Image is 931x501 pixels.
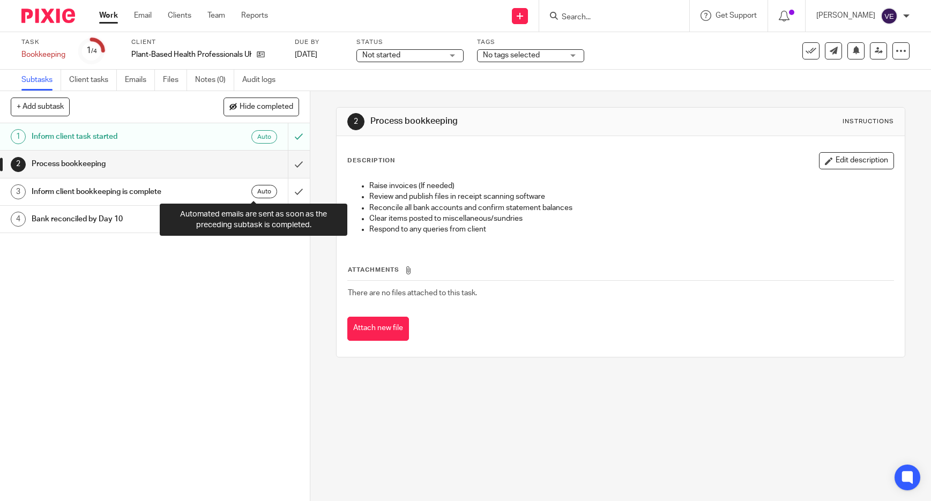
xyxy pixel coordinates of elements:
div: 4 [11,212,26,227]
span: No tags selected [483,51,540,59]
span: Hide completed [240,103,293,111]
span: Attachments [348,267,399,273]
span: [DATE] [295,51,317,58]
button: + Add subtask [11,98,70,116]
h1: Process bookkeeping [32,156,196,172]
button: Edit description [819,152,894,169]
a: Emails [125,70,155,91]
a: Client tasks [69,70,117,91]
a: Subtasks [21,70,61,91]
p: Respond to any queries from client [369,224,893,235]
a: Clients [168,10,191,21]
img: Pixie [21,9,75,23]
div: 1 [11,129,26,144]
div: Bookkeeping [21,49,65,60]
a: Team [207,10,225,21]
div: 1 [86,44,97,57]
label: Client [131,38,281,47]
h1: Inform client task started [32,129,196,145]
span: Get Support [716,12,757,19]
img: svg%3E [881,8,898,25]
button: Attach new file [347,317,409,341]
span: Not started [362,51,400,59]
p: [PERSON_NAME] [816,10,875,21]
button: Hide completed [224,98,299,116]
p: Plant-Based Health Professionals UK CIC [131,49,251,60]
a: Email [134,10,152,21]
div: Instructions [843,117,894,126]
label: Task [21,38,65,47]
h1: Process bookkeeping [370,116,644,127]
p: Reconcile all bank accounts and confirm statement balances [369,203,893,213]
label: Due by [295,38,343,47]
p: Review and publish files in receipt scanning software [369,191,893,202]
p: Clear items posted to miscellaneous/sundries [369,213,893,224]
a: Work [99,10,118,21]
a: Audit logs [242,70,284,91]
h1: Inform client bookkeeping is complete [32,184,196,200]
div: Auto [251,185,277,198]
h1: Bank reconciled by Day 10 [32,211,196,227]
div: Auto [251,130,277,144]
input: Search [561,13,657,23]
div: 2 [11,157,26,172]
p: Description [347,156,395,165]
small: /4 [91,48,97,54]
label: Status [356,38,464,47]
a: Files [163,70,187,91]
p: Raise invoices (If needed) [369,181,893,191]
div: 2 [347,113,364,130]
span: There are no files attached to this task. [348,289,477,297]
div: 3 [11,184,26,199]
a: Reports [241,10,268,21]
a: Notes (0) [195,70,234,91]
label: Tags [477,38,584,47]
